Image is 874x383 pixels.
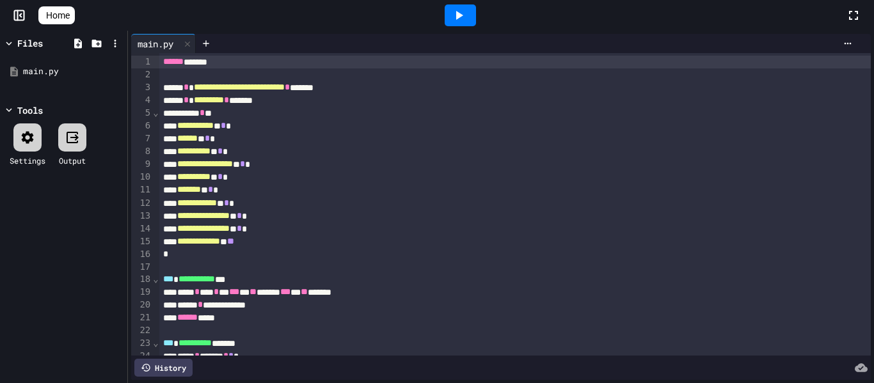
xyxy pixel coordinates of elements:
div: 16 [131,248,152,261]
div: Output [59,155,86,166]
div: 5 [131,107,152,120]
div: main.py [131,34,196,53]
div: History [134,359,193,377]
span: Fold line [152,274,159,284]
div: Files [17,36,43,50]
div: 2 [131,68,152,81]
div: 14 [131,223,152,235]
div: 17 [131,261,152,274]
div: 1 [131,56,152,68]
a: Home [38,6,75,24]
div: 22 [131,324,152,337]
span: Fold line [152,338,159,348]
div: 10 [131,171,152,184]
div: main.py [23,65,123,78]
div: 24 [131,350,152,363]
div: main.py [131,37,180,51]
div: 15 [131,235,152,248]
div: 4 [131,94,152,107]
div: 6 [131,120,152,132]
div: 9 [131,158,152,171]
div: 13 [131,210,152,223]
span: Home [46,9,70,22]
div: 21 [131,311,152,324]
div: Tools [17,104,43,117]
span: Fold line [152,107,159,118]
div: 12 [131,197,152,210]
div: 11 [131,184,152,196]
div: 23 [131,337,152,350]
div: 7 [131,132,152,145]
div: 20 [131,299,152,311]
div: 8 [131,145,152,158]
div: Settings [10,155,45,166]
div: 18 [131,273,152,286]
div: 3 [131,81,152,94]
div: 19 [131,286,152,299]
